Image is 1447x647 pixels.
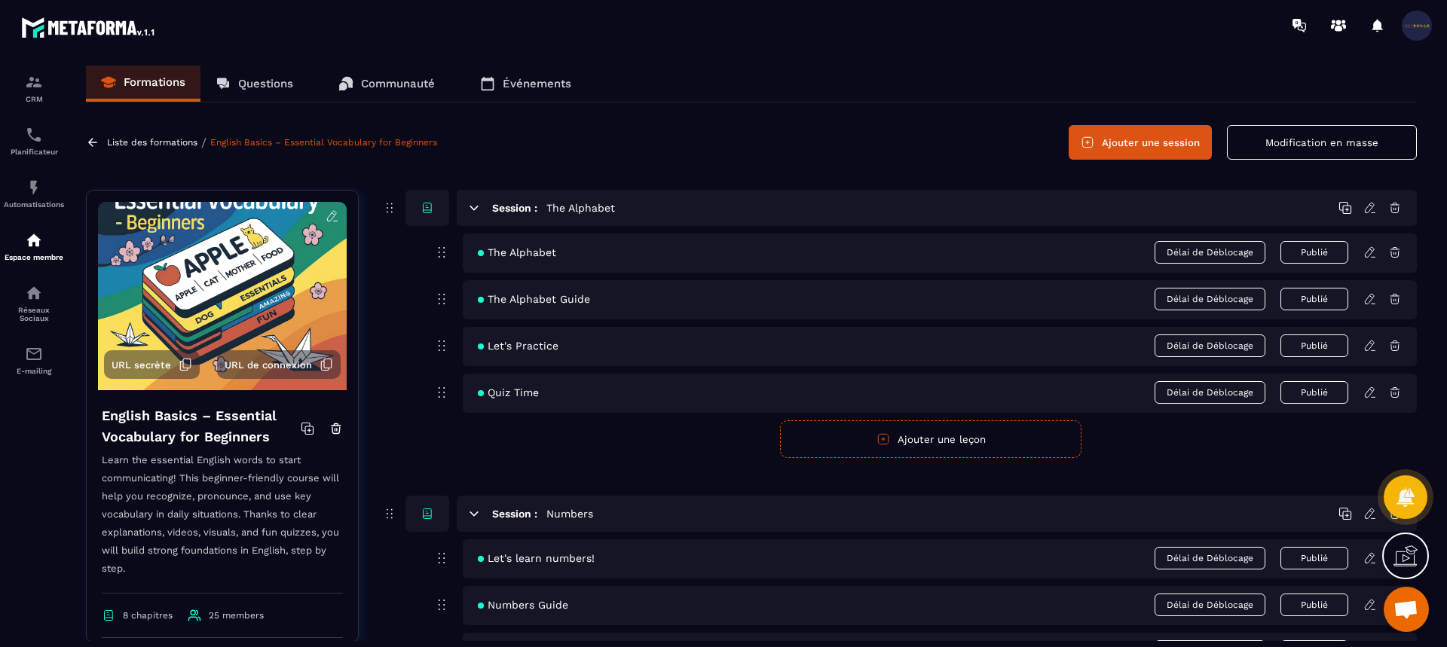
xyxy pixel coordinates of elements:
[546,200,615,215] h5: The Alphabet
[478,599,568,611] span: Numbers Guide
[1280,594,1348,616] button: Publié
[238,77,293,90] p: Questions
[25,126,43,144] img: scheduler
[200,66,308,102] a: Questions
[780,420,1081,458] button: Ajouter une leçon
[25,284,43,302] img: social-network
[4,167,64,220] a: automationsautomationsAutomatisations
[112,359,171,371] span: URL secrète
[1155,288,1265,310] span: Délai de Déblocage
[1384,587,1429,632] div: Ouvrir le chat
[107,137,197,148] a: Liste des formations
[478,246,556,258] span: The Alphabet
[492,508,537,520] h6: Session :
[4,200,64,209] p: Automatisations
[102,405,301,447] h4: English Basics – Essential Vocabulary for Beginners
[21,14,157,41] img: logo
[4,273,64,334] a: social-networksocial-networkRéseaux Sociaux
[98,202,347,390] img: background
[210,137,437,148] a: English Basics – Essential Vocabulary for Beginners
[4,62,64,114] a: formationformationCRM
[4,253,64,261] p: Espace membre
[1280,334,1348,357] button: Publié
[361,77,435,90] p: Communauté
[492,202,537,214] h6: Session :
[1069,125,1212,160] button: Ajouter une session
[4,334,64,386] a: emailemailE-mailing
[1280,547,1348,569] button: Publié
[123,610,173,621] span: 8 chapitres
[225,359,312,371] span: URL de connexion
[4,220,64,273] a: automationsautomationsEspace membre
[546,506,593,521] h5: Numbers
[1155,594,1265,616] span: Délai de Déblocage
[1280,241,1348,264] button: Publié
[209,610,264,621] span: 25 members
[478,340,558,352] span: Let's Practice
[104,350,200,379] button: URL secrète
[25,179,43,197] img: automations
[1155,547,1265,569] span: Délai de Déblocage
[1280,381,1348,404] button: Publié
[25,345,43,363] img: email
[1227,125,1417,160] button: Modification en masse
[25,231,43,249] img: automations
[4,306,64,322] p: Réseaux Sociaux
[1155,241,1265,264] span: Délai de Déblocage
[201,136,206,150] span: /
[478,293,590,305] span: The Alphabet Guide
[86,66,200,102] a: Formations
[4,367,64,375] p: E-mailing
[4,148,64,156] p: Planificateur
[323,66,450,102] a: Communauté
[25,73,43,91] img: formation
[465,66,586,102] a: Événements
[1155,381,1265,404] span: Délai de Déblocage
[4,114,64,167] a: schedulerschedulerPlanificateur
[503,77,571,90] p: Événements
[478,386,539,398] span: Quiz Time
[4,95,64,103] p: CRM
[1155,334,1265,357] span: Délai de Déblocage
[102,451,343,594] p: Learn the essential English words to start communicating! This beginner-friendly course will help...
[1280,288,1348,310] button: Publié
[217,350,341,379] button: URL de connexion
[124,75,185,89] p: Formations
[478,552,595,564] span: Let's learn numbers!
